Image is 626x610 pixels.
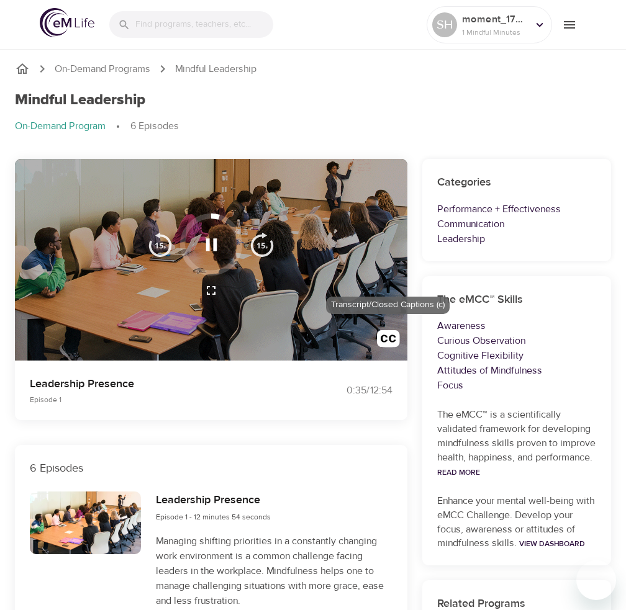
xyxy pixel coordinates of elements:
[30,375,298,392] p: Leadership Presence
[40,8,94,37] img: logo
[250,232,274,257] img: 15s_next.svg
[437,348,596,363] p: Cognitive Flexibility
[15,119,106,133] p: On-Demand Program
[437,318,596,333] p: Awareness
[30,460,392,477] p: 6 Episodes
[156,512,271,522] span: Episode 1 - 12 minutes 54 seconds
[437,217,596,231] p: Communication
[519,539,585,549] a: View Dashboard
[552,7,586,42] button: menu
[437,363,596,378] p: Attitudes of Mindfulness
[377,330,400,353] img: open_caption.svg
[130,119,179,133] p: 6 Episodes
[148,232,173,257] img: 15s_prev.svg
[437,494,596,551] p: Enhance your mental well-being with eMCC Challenge. Develop your focus, awareness or attitudes of...
[462,27,528,38] p: 1 Mindful Minutes
[156,491,271,509] h6: Leadership Presence
[313,383,392,398] div: 0:35 / 12:54
[437,467,480,477] a: Read More
[437,333,596,348] p: Curious Observation
[15,61,611,76] nav: breadcrumb
[437,231,596,246] p: Leadership
[437,202,596,217] p: Performance + Effectiveness
[437,291,596,309] h6: The eMCC™ Skills
[462,12,528,27] p: moment_1757599411
[30,394,298,405] p: Episode 1
[437,408,596,478] p: The eMCC™ is a scientifically validated framework for developing mindfulness skills proven to imp...
[156,534,392,608] p: Managing shifting priorities in a constantly changing work environment is a common challenge faci...
[576,560,616,600] iframe: Button to launch messaging window
[437,378,596,393] p: Focus
[55,62,150,76] a: On-Demand Programs
[175,62,256,76] p: Mindful Leadership
[15,91,145,109] h1: Mindful Leadership
[432,12,457,37] div: SH
[135,11,273,38] input: Find programs, teachers, etc...
[437,174,596,192] h6: Categories
[15,119,611,134] nav: breadcrumb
